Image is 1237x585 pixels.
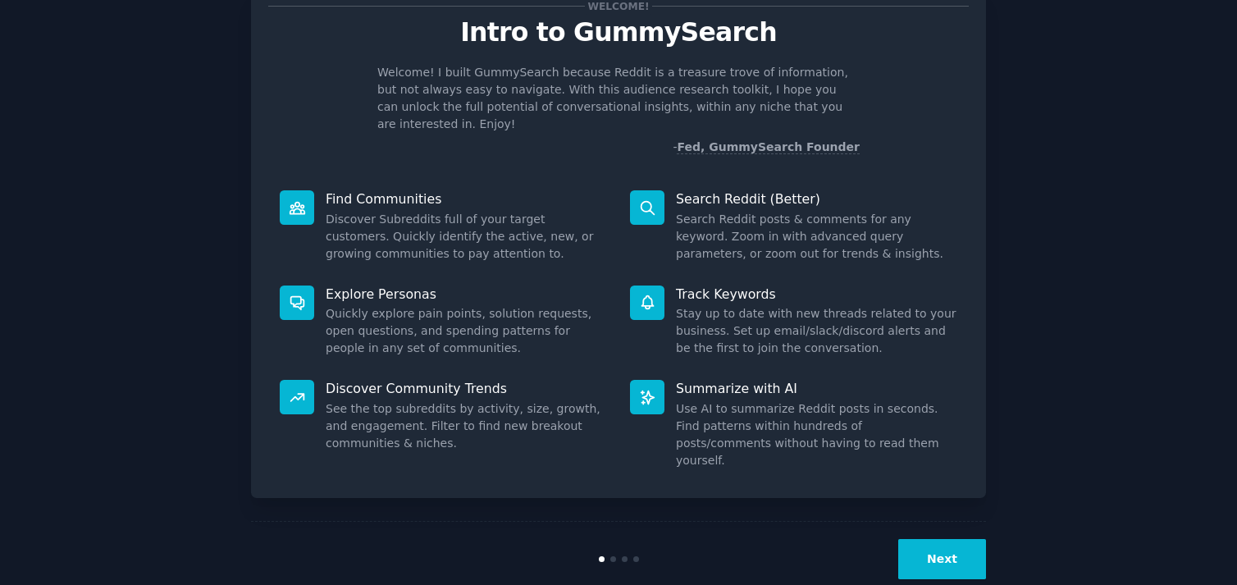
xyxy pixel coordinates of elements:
[676,286,957,303] p: Track Keywords
[326,380,607,397] p: Discover Community Trends
[677,140,860,154] a: Fed, GummySearch Founder
[268,18,969,47] p: Intro to GummySearch
[326,211,607,263] dd: Discover Subreddits full of your target customers. Quickly identify the active, new, or growing c...
[676,400,957,469] dd: Use AI to summarize Reddit posts in seconds. Find patterns within hundreds of posts/comments with...
[676,190,957,208] p: Search Reddit (Better)
[326,400,607,452] dd: See the top subreddits by activity, size, growth, and engagement. Filter to find new breakout com...
[676,305,957,357] dd: Stay up to date with new threads related to your business. Set up email/slack/discord alerts and ...
[898,539,986,579] button: Next
[326,305,607,357] dd: Quickly explore pain points, solution requests, open questions, and spending patterns for people ...
[673,139,860,156] div: -
[326,286,607,303] p: Explore Personas
[676,211,957,263] dd: Search Reddit posts & comments for any keyword. Zoom in with advanced query parameters, or zoom o...
[377,64,860,133] p: Welcome! I built GummySearch because Reddit is a treasure trove of information, but not always ea...
[676,380,957,397] p: Summarize with AI
[326,190,607,208] p: Find Communities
